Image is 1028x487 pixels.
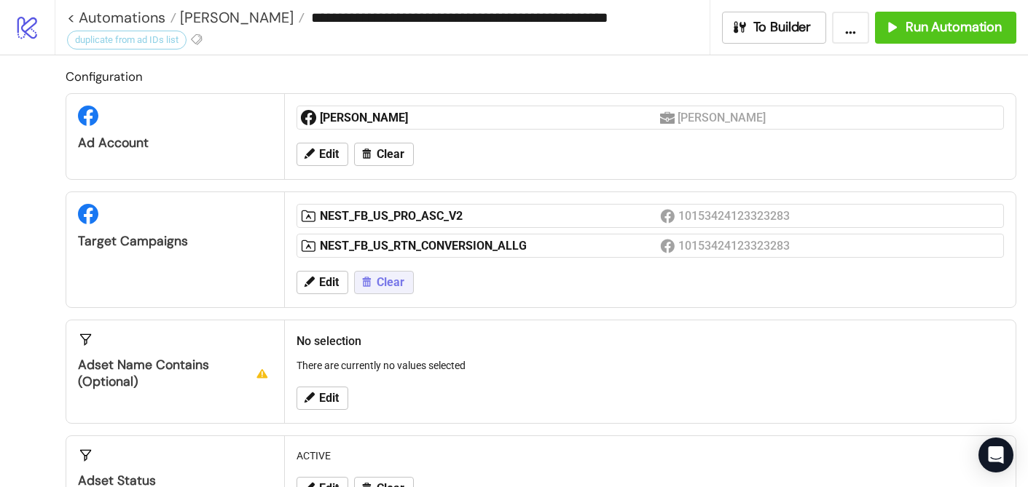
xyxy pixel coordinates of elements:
span: Edit [319,148,339,161]
div: ACTIVE [291,442,1010,470]
p: There are currently no values selected [297,357,1004,373]
div: [PERSON_NAME] [678,108,769,127]
span: [PERSON_NAME] [176,8,294,27]
button: Edit [297,143,348,166]
div: [PERSON_NAME] [320,110,660,126]
button: Clear [354,271,414,294]
h2: No selection [297,332,1004,350]
button: ... [832,12,869,44]
div: NEST_FB_US_PRO_ASC_V2 [320,208,660,224]
div: Open Intercom Messenger [978,437,1013,472]
span: Clear [377,276,404,289]
span: Edit [319,392,339,405]
button: To Builder [722,12,827,44]
span: Run Automation [906,19,1002,36]
div: NEST_FB_US_RTN_CONVERSION_ALLG [320,238,660,254]
h2: Configuration [66,67,1016,86]
div: duplicate from ad IDs list [67,31,187,50]
button: Edit [297,387,348,410]
div: Target Campaigns [78,233,272,250]
button: Run Automation [875,12,1016,44]
div: Ad Account [78,135,272,151]
button: Clear [354,143,414,166]
div: Adset Name contains (optional) [78,357,272,390]
span: Clear [377,148,404,161]
span: To Builder [753,19,812,36]
span: Edit [319,276,339,289]
a: [PERSON_NAME] [176,10,305,25]
div: 10153424123323283 [678,207,792,225]
a: < Automations [67,10,176,25]
button: Edit [297,271,348,294]
div: 10153424123323283 [678,237,792,255]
